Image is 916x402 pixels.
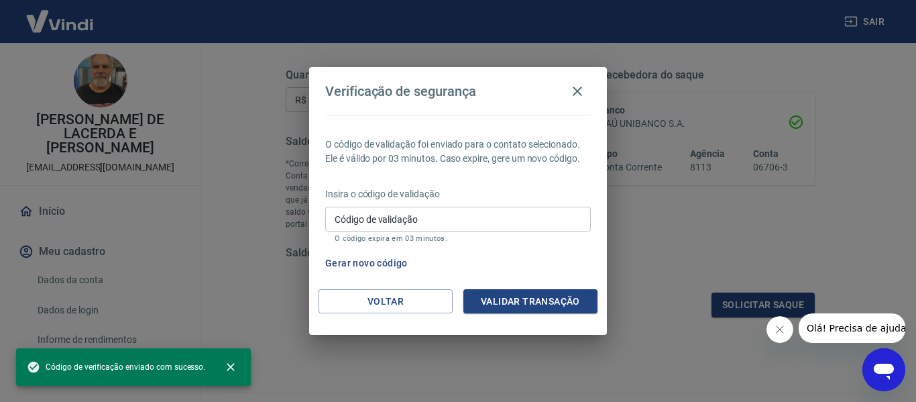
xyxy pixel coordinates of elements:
span: Olá! Precisa de ajuda? [8,9,113,20]
p: Insira o código de validação [325,187,591,201]
button: Gerar novo código [320,251,413,276]
h4: Verificação de segurança [325,83,476,99]
span: Código de verificação enviado com sucesso. [27,360,205,374]
button: close [216,352,245,382]
iframe: Botão para abrir a janela de mensagens [862,348,905,391]
iframe: Mensagem da empresa [799,313,905,343]
iframe: Fechar mensagem [766,316,793,343]
p: O código de validação foi enviado para o contato selecionado. Ele é válido por 03 minutos. Caso e... [325,138,591,166]
button: Voltar [319,289,453,314]
p: O código expira em 03 minutos. [335,234,581,243]
button: Validar transação [463,289,597,314]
